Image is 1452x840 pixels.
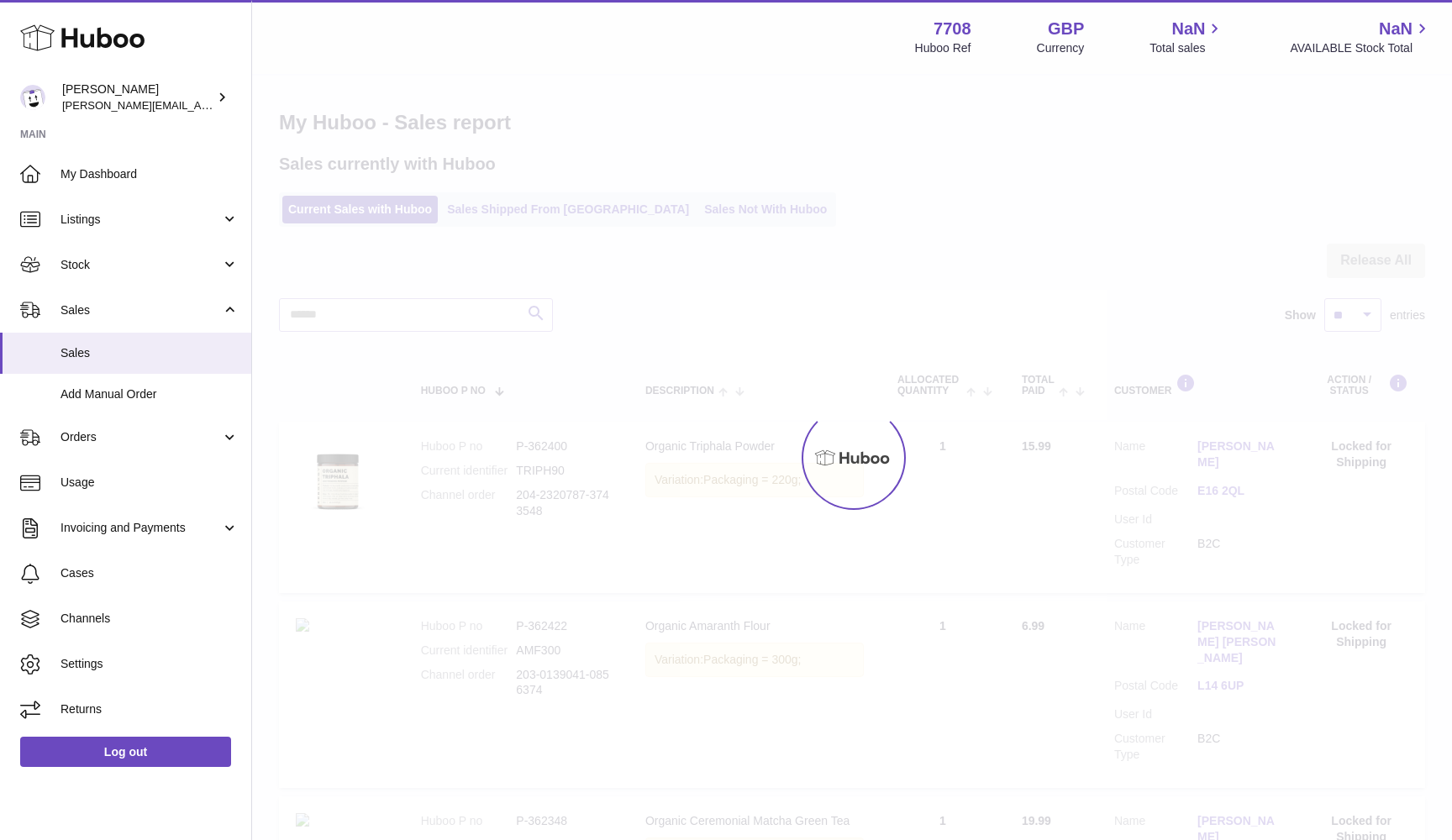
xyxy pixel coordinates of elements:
span: Returns [60,701,239,717]
span: Add Manual Order [60,386,239,402]
span: Invoicing and Payments [60,520,221,536]
div: [PERSON_NAME] [62,81,213,113]
a: NaN AVAILABLE Stock Total [1290,18,1432,56]
span: Cases [60,565,239,581]
span: Stock [60,257,221,273]
span: AVAILABLE Stock Total [1290,40,1432,56]
span: Usage [60,475,239,491]
strong: GBP [1048,18,1084,40]
span: Orders [60,429,221,445]
a: Log out [20,737,231,767]
span: NaN [1171,18,1205,40]
span: [PERSON_NAME][EMAIL_ADDRESS][DOMAIN_NAME] [62,98,337,112]
span: Sales [60,345,239,361]
span: Channels [60,611,239,627]
div: Currency [1037,40,1085,56]
span: Listings [60,212,221,228]
strong: 7708 [934,18,971,40]
span: Total sales [1149,40,1224,56]
span: My Dashboard [60,166,239,182]
div: Huboo Ref [915,40,971,56]
span: NaN [1379,18,1413,40]
span: Sales [60,302,221,318]
a: NaN Total sales [1149,18,1224,56]
img: victor@erbology.co [20,85,45,110]
span: Settings [60,656,239,672]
